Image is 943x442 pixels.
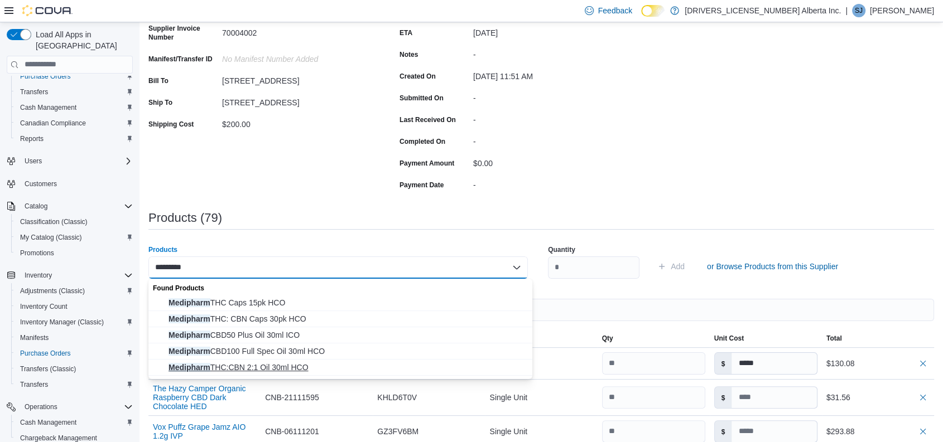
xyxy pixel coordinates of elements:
span: Unit Cost [714,334,744,343]
button: Medipharm THC:CBN 2:1 Oil 30ml HCO [148,360,532,376]
button: Reports [11,131,137,147]
button: Cash Management [11,100,137,115]
span: Add [671,261,685,272]
div: $31.56 [826,391,930,404]
button: Medipharm CBD100 Full Spec Oil 30ml HCO [148,343,532,360]
span: Qty [602,334,613,343]
span: Load All Apps in [GEOGRAPHIC_DATA] [31,29,133,51]
p: [PERSON_NAME] [870,4,934,17]
label: Notes [400,50,418,59]
span: Catalog [25,202,47,211]
div: Choose from the following options [148,279,532,376]
span: Reports [20,134,44,143]
span: Inventory Manager (Classic) [20,318,104,327]
label: Quantity [548,245,575,254]
button: Purchase Orders [11,69,137,84]
a: Customers [20,177,61,191]
button: Inventory Manager (Classic) [11,314,137,330]
div: - [473,133,623,146]
span: Transfers (Classic) [20,365,76,373]
button: Unit Cost [710,329,822,347]
button: Transfers [11,377,137,392]
a: Inventory Manager (Classic) [16,315,108,329]
label: Submitted On [400,94,444,103]
div: [DATE] [473,24,623,37]
button: Promotions [11,245,137,261]
button: Total [822,329,934,347]
label: $ [715,387,732,408]
label: Payment Amount [400,159,454,168]
a: Inventory Count [16,300,72,313]
button: Vox Puffz Grape Jamz AIO 1.2g IVP [153,422,256,440]
span: Promotions [16,246,133,260]
button: Cash Management [11,415,137,430]
span: CNB-21111595 [265,391,319,404]
button: Inventory [2,268,137,283]
a: Promotions [16,246,59,260]
span: Cash Management [20,103,76,112]
div: $293.88 [826,425,930,438]
button: Customers [2,176,137,192]
span: KHLD6T0V [377,391,417,404]
p: [DRIVERS_LICENSE_NUMBER] Alberta Inc. [685,4,841,17]
span: Canadian Compliance [16,116,133,130]
button: Add [653,255,689,278]
a: Classification (Classic) [16,215,92,229]
span: Feedback [598,5,632,16]
label: Shipping Cost [148,120,194,129]
button: Inventory Count [11,299,137,314]
h3: Products (79) [148,211,222,225]
div: [STREET_ADDRESS] [222,94,372,107]
div: No Manifest Number added [222,50,372,64]
button: or Browse Products from this Supplier [703,255,843,278]
span: Purchase Orders [16,347,133,360]
a: My Catalog (Classic) [16,231,86,244]
span: Purchase Orders [16,70,133,83]
span: Inventory Count [16,300,133,313]
a: Transfers [16,85,52,99]
a: Canadian Compliance [16,116,90,130]
div: Single Unit [485,386,597,409]
span: Transfers [16,378,133,391]
span: Transfers [20,88,48,96]
a: Purchase Orders [16,347,75,360]
button: Transfers [11,84,137,100]
button: Classification (Classic) [11,214,137,230]
a: Reports [16,132,48,145]
span: Cash Management [20,418,76,427]
span: My Catalog (Classic) [20,233,82,242]
span: GZ3FV6BM [377,425,418,438]
button: Unit [485,329,597,347]
button: Close list of options [512,263,521,272]
label: Completed On [400,137,445,146]
button: Medipharm THC Caps 15pk HCO [148,295,532,311]
span: CNB-06111201 [265,425,319,438]
button: Medipharm THC: CBN Caps 30pk HCO [148,311,532,327]
div: $200.00 [222,115,372,129]
label: $ [715,353,732,374]
label: Supplier Invoice Number [148,24,218,42]
button: Users [2,153,137,169]
div: Single Unit [485,352,597,375]
a: Cash Management [16,101,81,114]
div: $130.08 [826,357,930,370]
span: Reports [16,132,133,145]
button: Transfers (Classic) [11,361,137,377]
div: [STREET_ADDRESS] [222,72,372,85]
a: Cash Management [16,416,81,429]
span: Users [20,154,133,168]
span: Classification (Classic) [20,217,88,226]
label: ETA [400,28,412,37]
a: Transfers (Classic) [16,362,80,376]
a: Adjustments (Classic) [16,284,89,298]
input: Dark Mode [641,5,665,17]
button: Canadian Compliance [11,115,137,131]
span: Total [826,334,842,343]
span: Inventory Count [20,302,68,311]
span: Customers [20,177,133,191]
p: | [845,4,848,17]
span: Operations [20,400,133,414]
div: Steve Jones [852,4,865,17]
span: Cash Management [16,101,133,114]
button: Catalog [2,198,137,214]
